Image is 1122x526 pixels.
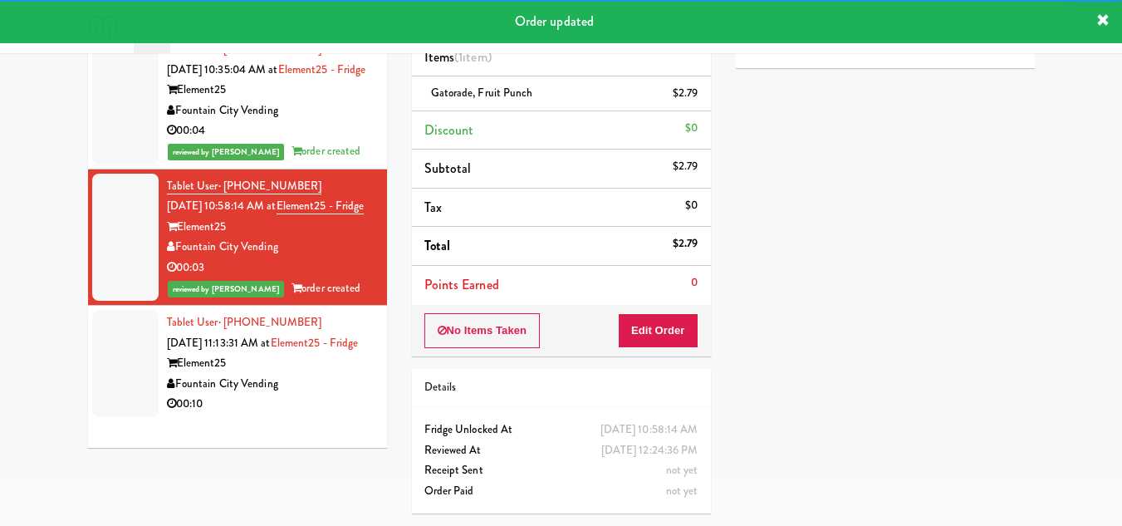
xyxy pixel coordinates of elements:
[167,353,375,374] div: Element25
[424,159,472,178] span: Subtotal
[424,47,492,66] span: Items
[424,313,541,348] button: No Items Taken
[167,258,375,278] div: 00:03
[292,280,360,296] span: order created
[618,313,698,348] button: Edit Order
[424,420,698,440] div: Fridge Unlocked At
[218,178,322,194] span: · [PHONE_NUMBER]
[673,156,698,177] div: $2.79
[88,32,387,170] li: Tablet User· [PHONE_NUMBER][DATE] 10:35:04 AM atElement25 - FridgeElement25Fountain City Vending0...
[685,118,698,139] div: $0
[167,80,375,101] div: Element25
[424,236,451,255] span: Total
[673,234,698,254] div: $2.79
[167,335,271,351] span: [DATE] 11:13:31 AM at
[424,377,698,398] div: Details
[167,61,278,77] span: [DATE] 10:35:04 AM at
[167,314,322,330] a: Tablet User· [PHONE_NUMBER]
[278,61,366,77] a: Element25 - Fridge
[218,314,322,330] span: · [PHONE_NUMBER]
[424,440,698,461] div: Reviewed At
[277,198,365,214] a: Element25 - Fridge
[691,273,698,293] div: 0
[424,198,442,217] span: Tax
[167,198,277,214] span: [DATE] 10:58:14 AM at
[601,440,698,461] div: [DATE] 12:24:36 PM
[424,460,698,481] div: Receipt Sent
[424,481,698,502] div: Order Paid
[167,178,322,194] a: Tablet User· [PHONE_NUMBER]
[167,394,375,415] div: 00:10
[424,275,499,294] span: Points Earned
[600,420,698,440] div: [DATE] 10:58:14 AM
[431,85,533,101] span: Gatorade, Fruit Punch
[167,237,375,258] div: Fountain City Vending
[167,41,322,57] a: Tablet User· [PHONE_NUMBER]
[673,83,698,104] div: $2.79
[424,120,474,140] span: Discount
[271,335,359,351] a: Element25 - Fridge
[218,41,322,57] span: · [PHONE_NUMBER]
[463,47,487,66] ng-pluralize: item
[167,101,375,121] div: Fountain City Vending
[685,195,698,216] div: $0
[88,170,387,307] li: Tablet User· [PHONE_NUMBER][DATE] 10:58:14 AM atElement25 - FridgeElement25Fountain City Vending0...
[292,143,360,159] span: order created
[167,374,375,395] div: Fountain City Vending
[666,462,698,478] span: not yet
[515,12,594,31] span: Order updated
[168,144,285,160] span: reviewed by [PERSON_NAME]
[168,281,285,297] span: reviewed by [PERSON_NAME]
[167,217,375,238] div: Element25
[167,120,375,141] div: 00:04
[88,306,387,421] li: Tablet User· [PHONE_NUMBER][DATE] 11:13:31 AM atElement25 - FridgeElement25Fountain City Vending0...
[666,483,698,499] span: not yet
[454,47,492,66] span: (1 )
